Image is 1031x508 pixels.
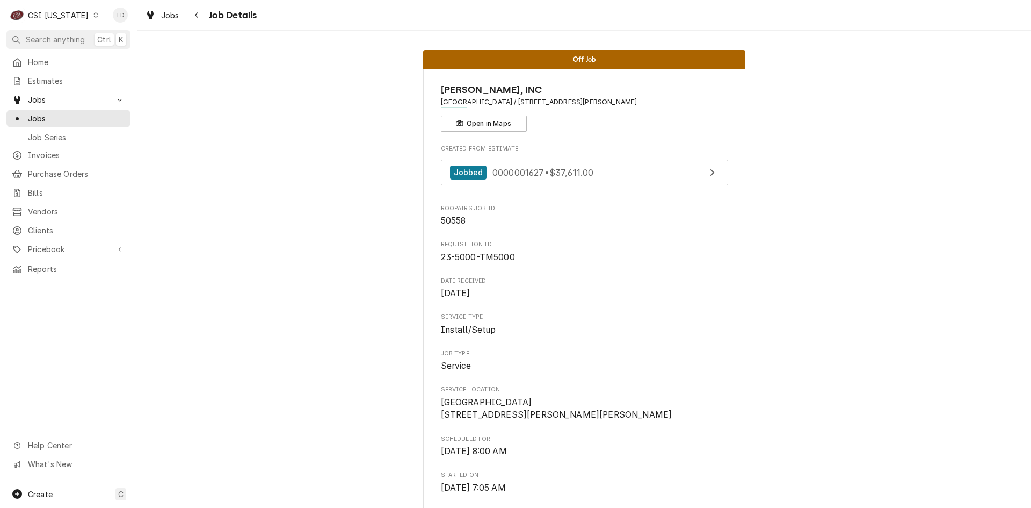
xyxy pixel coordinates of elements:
span: Invoices [28,149,125,161]
div: Jobbed [450,166,487,180]
span: Date Received [441,287,728,300]
a: Home [6,53,130,71]
div: C [10,8,25,23]
a: Go to Jobs [6,91,130,109]
span: Off Job [573,56,596,63]
span: [DATE] 8:00 AM [441,446,507,456]
span: Jobs [161,10,179,21]
button: Open in Maps [441,116,527,132]
span: Reports [28,263,125,275]
span: Service Type [441,324,728,337]
span: 0000001627 • $37,611.00 [492,167,593,177]
span: Started On [441,471,728,480]
span: Date Received [441,277,728,285]
span: Create [28,490,53,499]
div: Service Type [441,313,728,336]
span: Job Details [206,8,257,23]
span: Scheduled For [441,445,728,458]
div: Job Type [441,349,728,373]
span: 23-5000-TM5000 [441,252,515,262]
span: Requisition ID [441,240,728,249]
span: Roopairs Job ID [441,204,728,213]
button: Navigate back [188,6,206,24]
a: Bills [6,184,130,202]
div: Created From Estimate [441,145,728,191]
a: Estimates [6,72,130,90]
span: Purchase Orders [28,168,125,180]
a: Reports [6,260,130,278]
a: Go to Help Center [6,437,130,454]
div: Client Information [441,83,728,132]
span: Estimates [28,75,125,87]
span: Started On [441,482,728,495]
span: Jobs [28,94,109,105]
div: Requisition ID [441,240,728,263]
span: What's New [28,459,124,470]
span: Job Type [441,349,728,358]
span: C [118,489,124,500]
span: [DATE] [441,288,470,298]
div: Roopairs Job ID [441,204,728,227]
span: Service Location [441,385,728,394]
a: Go to What's New [6,455,130,473]
div: Status [423,50,745,69]
span: Jobs [28,113,125,124]
span: Address [441,97,728,107]
a: View Estimate [441,160,728,186]
div: CSI Kentucky's Avatar [10,8,25,23]
span: Pricebook [28,244,109,255]
span: Created From Estimate [441,145,728,153]
span: Ctrl [97,34,111,45]
span: Search anything [26,34,85,45]
span: Service Location [441,396,728,421]
div: CSI [US_STATE] [28,10,89,21]
span: Service Type [441,313,728,321]
div: Tim Devereux's Avatar [113,8,128,23]
a: Clients [6,221,130,239]
span: Bills [28,187,125,198]
span: Clients [28,225,125,236]
button: Search anythingCtrlK [6,30,130,49]
span: Vendors [28,206,125,217]
span: Install/Setup [441,325,496,335]
span: Scheduled For [441,435,728,443]
span: Service [441,361,471,371]
div: Service Location [441,385,728,421]
span: Roopairs Job ID [441,214,728,227]
span: K [119,34,124,45]
a: Purchase Orders [6,165,130,183]
span: Job Series [28,132,125,143]
span: Requisition ID [441,251,728,264]
div: Started On [441,471,728,494]
div: Date Received [441,277,728,300]
span: [GEOGRAPHIC_DATA] [STREET_ADDRESS][PERSON_NAME][PERSON_NAME] [441,397,672,420]
a: Jobs [141,6,184,24]
span: [DATE] 7:05 AM [441,483,506,493]
a: Jobs [6,110,130,127]
span: 50558 [441,216,466,226]
a: Vendors [6,203,130,220]
span: Name [441,83,728,97]
a: Go to Pricebook [6,240,130,258]
span: Job Type [441,360,728,373]
span: Help Center [28,440,124,451]
span: Home [28,56,125,68]
a: Job Series [6,128,130,146]
a: Invoices [6,146,130,164]
div: TD [113,8,128,23]
div: Scheduled For [441,435,728,458]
